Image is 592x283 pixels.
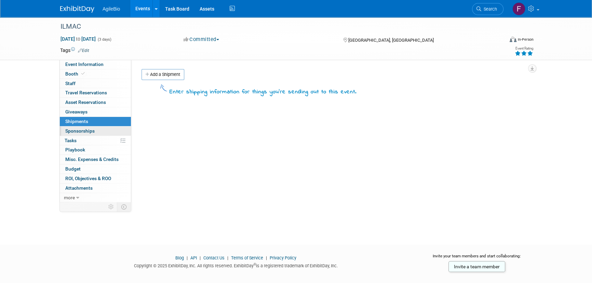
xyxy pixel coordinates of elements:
[60,136,131,145] a: Tasks
[60,145,131,154] a: Playbook
[472,3,503,15] a: Search
[65,128,95,134] span: Sponsorships
[60,36,96,42] span: [DATE] [DATE]
[254,262,256,266] sup: ®
[422,253,532,264] div: Invite your team members and start collaborating:
[185,255,189,260] span: |
[65,81,76,86] span: Staff
[60,261,412,269] div: Copyright © 2025 ExhibitDay, Inc. All rights reserved. ExhibitDay is a registered trademark of Ex...
[60,79,131,88] a: Staff
[517,37,534,42] div: In-Person
[117,202,131,211] td: Toggle Event Tabs
[348,38,433,43] span: [GEOGRAPHIC_DATA], [GEOGRAPHIC_DATA]
[78,48,89,53] a: Edit
[75,36,81,42] span: to
[203,255,225,260] a: Contact Us
[60,164,131,174] a: Budget
[198,255,202,260] span: |
[142,69,184,80] a: Add a Shipment
[65,185,93,191] span: Attachments
[60,193,131,202] a: more
[270,255,296,260] a: Privacy Policy
[60,117,131,126] a: Shipments
[60,60,131,69] a: Event Information
[64,195,75,200] span: more
[65,119,88,124] span: Shipments
[60,98,131,107] a: Asset Reservations
[65,109,88,114] span: Giveaways
[65,99,106,105] span: Asset Reservations
[60,88,131,97] a: Travel Reservations
[448,261,505,272] a: Invite a team member
[65,157,119,162] span: Misc. Expenses & Credits
[481,6,497,12] span: Search
[170,88,356,96] div: Enter shipping information for things you're sending out to this event.
[58,21,493,33] div: ILMAC
[510,37,516,42] img: Format-Inperson.png
[65,62,104,67] span: Event Information
[190,255,197,260] a: API
[65,71,86,77] span: Booth
[81,72,85,76] i: Booth reservation complete
[105,202,117,211] td: Personalize Event Tab Strip
[60,155,131,164] a: Misc. Expenses & Credits
[97,37,111,42] span: (3 days)
[65,138,77,143] span: Tasks
[60,184,131,193] a: Attachments
[231,255,263,260] a: Terms of Service
[175,255,184,260] a: Blog
[65,147,85,152] span: Playbook
[60,174,131,183] a: ROI, Objectives & ROO
[65,176,111,181] span: ROI, Objectives & ROO
[60,69,131,79] a: Booth
[60,6,94,13] img: ExhibitDay
[60,47,89,54] td: Tags
[65,166,81,172] span: Budget
[60,107,131,117] a: Giveaways
[512,2,525,15] img: Fouad Batel
[103,6,120,12] span: AgileBio
[181,36,222,43] button: Committed
[65,90,107,95] span: Travel Reservations
[264,255,269,260] span: |
[60,126,131,136] a: Sponsorships
[463,36,534,46] div: Event Format
[226,255,230,260] span: |
[515,47,533,50] div: Event Rating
